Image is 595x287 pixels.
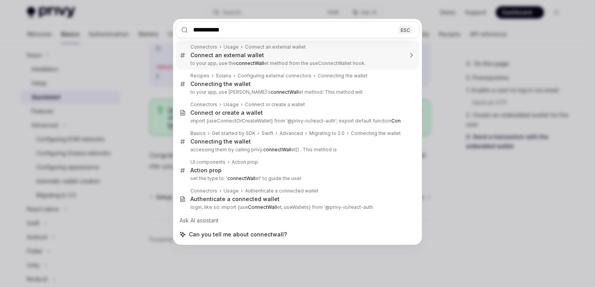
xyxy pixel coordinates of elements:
[190,147,403,153] p: accessing them by calling privy. et() . This method is
[236,60,264,66] b: connectWall
[190,138,251,145] div: Connecting the wallet
[224,101,239,108] div: Usage
[190,175,403,182] p: set the type to: ' et' to guide the user
[216,73,231,79] div: Solana
[176,213,419,227] div: Ask AI assistant
[190,52,264,59] div: Connect an external wallet
[190,188,217,194] div: Connectors
[190,159,225,165] div: UI components
[190,73,209,79] div: Recipes
[232,159,258,165] div: Action prop
[212,130,255,136] div: Get started by SDK
[190,204,403,210] p: login, like so: import {use et, useWallets} from '@privy-io/react-auth
[190,118,403,124] p: import {useConnectOrCreateWallet} from '@privy-io/react-auth'; export default function
[190,80,251,87] div: Connecting the wallet
[271,89,299,95] b: connectWall
[190,89,403,95] p: to your app, use [PERSON_NAME]'s et method: This method will
[309,130,345,136] div: Migrating to 2.0
[245,44,306,50] div: Connect an external wallet
[224,44,239,50] div: Usage
[189,231,287,238] span: Can you tell me about connectwall?
[248,204,277,210] b: ConnectWall
[238,73,312,79] div: Configuring external connectors
[245,101,305,108] div: Connect or create a wallet
[398,26,412,34] div: ESC
[190,60,403,66] p: to your app, use the et method from the useConnectWallet hook.
[280,130,303,136] div: Advanced
[190,130,206,136] div: Basics
[263,147,291,152] b: connectWall
[262,130,273,136] div: Swift
[190,196,280,203] div: Authenticate a connected wallet
[391,118,401,124] b: Con
[190,101,217,108] div: Connectors
[224,188,239,194] div: Usage
[227,175,255,181] b: connectWall
[190,167,222,174] div: Action prop
[351,130,401,136] div: Connecting the wallet
[318,73,368,79] div: Connecting the wallet
[190,44,217,50] div: Connectors
[245,188,319,194] div: Authenticate a connected wallet
[190,109,263,116] div: Connect or create a wallet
